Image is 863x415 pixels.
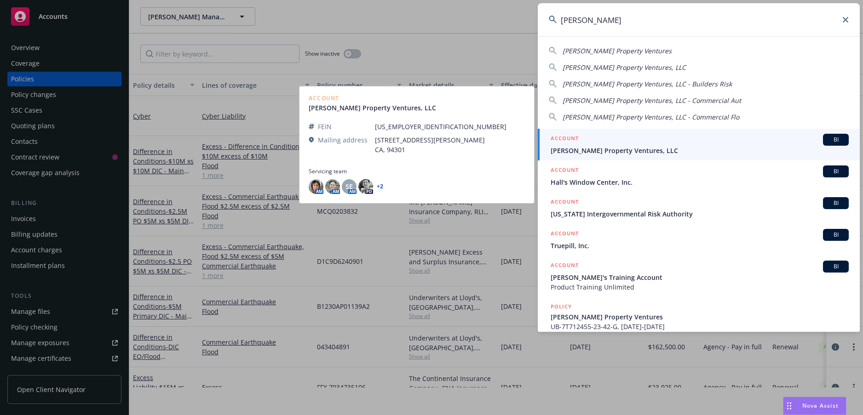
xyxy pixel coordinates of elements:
span: [PERSON_NAME] Property Ventures, LLC - Builders Risk [563,80,732,88]
span: [PERSON_NAME] Property Ventures [551,312,849,322]
span: BI [827,231,845,239]
span: [PERSON_NAME] Property Ventures, LLC - Commercial Aut [563,96,741,105]
h5: ACCOUNT [551,165,579,176]
span: BI [827,136,845,144]
h5: ACCOUNT [551,261,579,272]
span: Truepill, Inc. [551,241,849,250]
h5: ACCOUNT [551,229,579,240]
a: ACCOUNTBITruepill, Inc. [538,224,860,256]
span: [PERSON_NAME] Property Ventures, LLC [563,63,686,72]
span: [PERSON_NAME] Property Ventures, LLC [551,146,849,155]
h5: ACCOUNT [551,134,579,145]
span: Nova Assist [802,402,839,409]
a: ACCOUNTBI[PERSON_NAME]'s Training AccountProduct Training Unlimited [538,256,860,297]
span: Hall's Window Center, Inc. [551,177,849,187]
span: BI [827,262,845,271]
a: ACCOUNTBIHall's Window Center, Inc. [538,160,860,192]
span: [PERSON_NAME]'s Training Account [551,273,849,282]
a: POLICY[PERSON_NAME] Property VenturesUB-7T712455-23-42-G, [DATE]-[DATE] [538,297,860,336]
a: ACCOUNTBI[PERSON_NAME] Property Ventures, LLC [538,129,860,160]
h5: POLICY [551,302,572,311]
span: [US_STATE] Intergovernmental Risk Authority [551,209,849,219]
h5: ACCOUNT [551,197,579,208]
span: BI [827,167,845,176]
input: Search... [538,3,860,36]
a: ACCOUNTBI[US_STATE] Intergovernmental Risk Authority [538,192,860,224]
button: Nova Assist [783,397,846,415]
span: Product Training Unlimited [551,282,849,292]
div: Drag to move [783,397,795,415]
span: [PERSON_NAME] Property Ventures, LLC - Commercial Flo [563,113,739,121]
span: UB-7T712455-23-42-G, [DATE]-[DATE] [551,322,849,331]
span: BI [827,199,845,207]
span: [PERSON_NAME] Property Ventures [563,46,672,55]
